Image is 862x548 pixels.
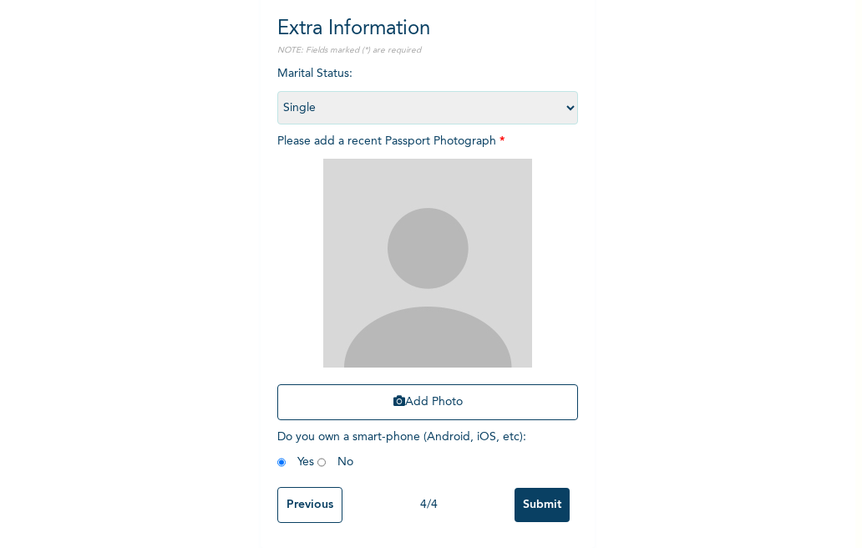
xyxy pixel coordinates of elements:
[342,496,515,514] div: 4 / 4
[277,135,578,429] span: Please add a recent Passport Photograph
[277,431,526,468] span: Do you own a smart-phone (Android, iOS, etc) : Yes No
[277,487,342,523] input: Previous
[515,488,570,522] input: Submit
[277,384,578,420] button: Add Photo
[323,159,532,368] img: Crop
[277,44,578,57] p: NOTE: Fields marked (*) are required
[277,14,578,44] h2: Extra Information
[277,68,578,114] span: Marital Status :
